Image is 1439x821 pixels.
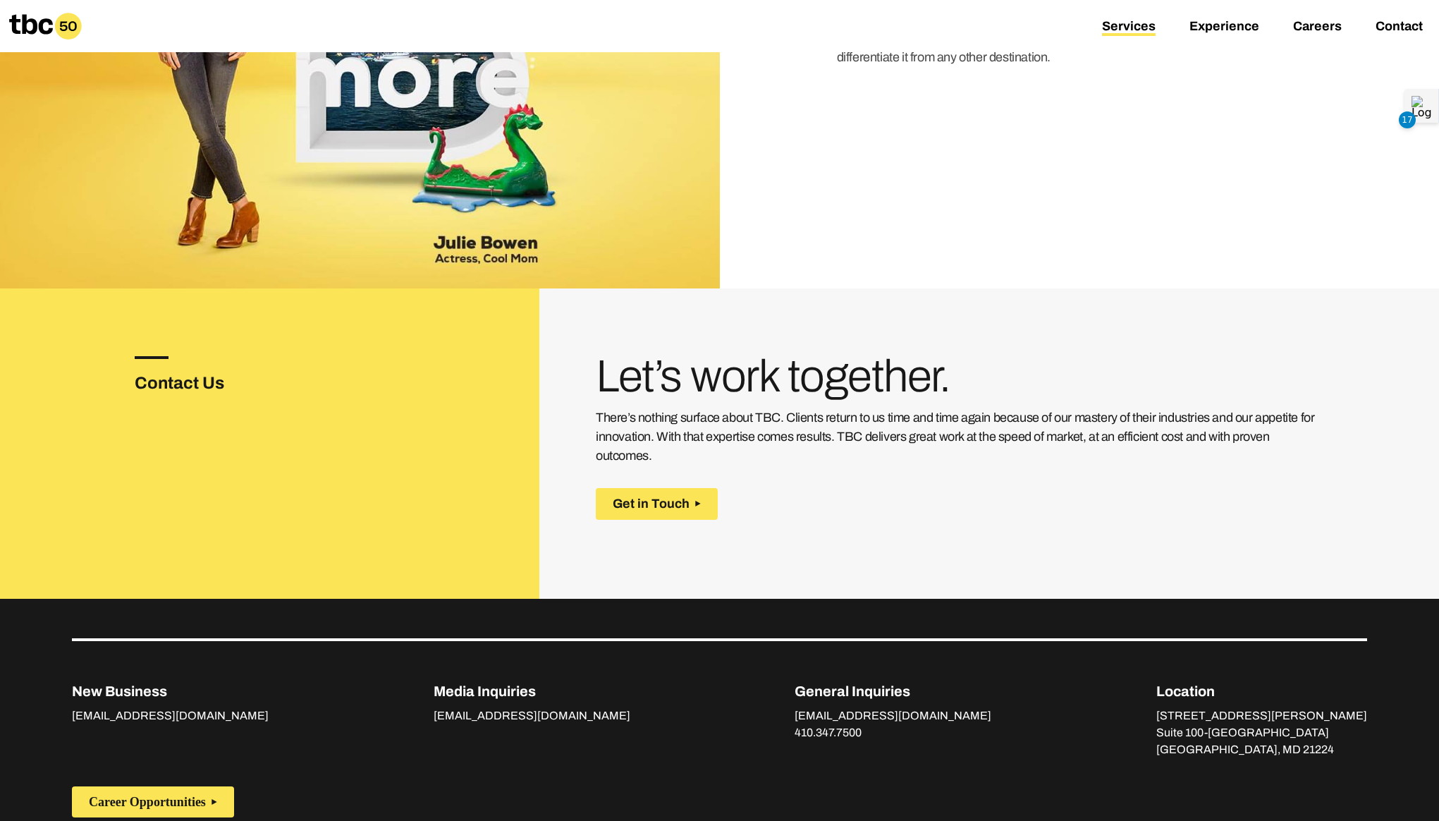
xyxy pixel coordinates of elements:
[1293,19,1342,36] a: Careers
[72,786,234,818] button: Career Opportunities
[1376,19,1423,36] a: Contact
[596,356,1326,397] h3: Let’s work together.
[613,497,690,511] span: Get in Touch
[1156,724,1367,741] p: Suite 100-[GEOGRAPHIC_DATA]
[1156,707,1367,724] p: [STREET_ADDRESS][PERSON_NAME]
[72,681,269,702] p: New Business
[135,370,270,396] h3: Contact Us
[596,488,718,520] button: Get in Touch
[434,681,630,702] p: Media Inquiries
[434,710,630,725] a: [EMAIL_ADDRESS][DOMAIN_NAME]
[89,795,206,810] span: Career Opportunities
[1102,19,1156,36] a: Services
[795,726,862,742] a: 410.347.7500
[1189,19,1259,36] a: Experience
[795,710,991,725] a: [EMAIL_ADDRESS][DOMAIN_NAME]
[1156,741,1367,758] p: [GEOGRAPHIC_DATA], MD 21224
[795,681,991,702] p: General Inquiries
[1156,681,1367,702] p: Location
[72,710,269,725] a: [EMAIL_ADDRESS][DOMAIN_NAME]
[596,408,1326,466] p: There’s nothing surface about TBC. Clients return to us time and time again because of our master...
